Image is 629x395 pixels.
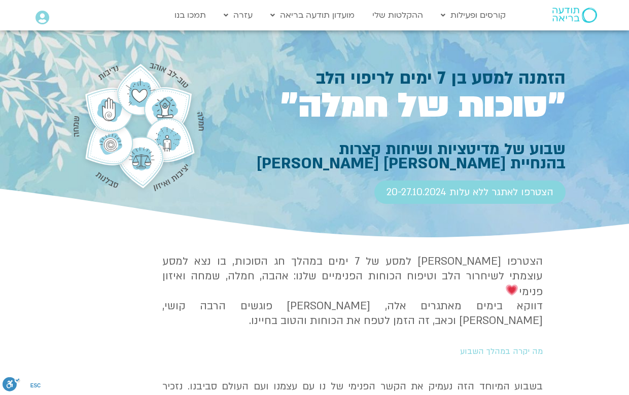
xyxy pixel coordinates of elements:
[169,6,211,25] a: תמכו בנו
[506,284,518,296] img: 💗
[214,142,566,170] h1: שבוע של מדיטציות ושיחות קצרות בהנחיית [PERSON_NAME] [PERSON_NAME]
[265,6,360,25] a: מועדון תודעה בריאה
[214,90,566,122] h1: ״סוכות של חמלה״
[374,181,566,204] a: הצטרפו לאתגר ללא עלות 20-27.10.2024
[436,6,511,25] a: קורסים ופעילות
[367,6,428,25] a: ההקלטות שלי
[214,70,566,86] h1: הזמנה למסע בן 7 ימים לריפוי הלב
[166,347,543,356] h2: מה יקרה במהלך השבוע
[162,255,543,329] h4: הצטרפו [PERSON_NAME] למסע של 7 ימים במהלך חג הסוכות, בו נצא למסע עוצמתי לשיחרור הלב וטיפוח הכוחות...
[387,187,553,198] span: הצטרפו לאתגר ללא עלות 20-27.10.2024
[219,6,258,25] a: עזרה
[552,8,597,23] img: תודעה בריאה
